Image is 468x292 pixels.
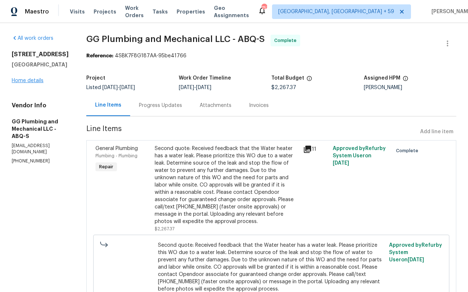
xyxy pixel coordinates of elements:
h5: Work Order Timeline [179,76,231,81]
span: [DATE] [120,85,135,90]
span: Properties [177,8,205,15]
div: Second quote: Received feedback that the Water heater has a water leak. Please prioritize this WO... [155,145,299,225]
span: - [179,85,211,90]
b: Reference: [86,53,113,58]
div: 4SBK7F8G187AA-95be41766 [86,52,456,59]
div: 11 [303,145,328,154]
div: Invoices [249,102,269,109]
span: [DATE] [196,85,211,90]
h5: Assigned HPM [364,76,400,81]
h5: Project [86,76,105,81]
span: Line Items [86,125,417,139]
span: Listed [86,85,135,90]
span: Plumbing - Plumbing [95,154,137,158]
span: Visits [70,8,85,15]
span: Complete [274,37,299,44]
span: $2,267.37 [155,227,174,231]
span: Tasks [152,9,168,14]
p: [EMAIL_ADDRESS][DOMAIN_NAME] [12,143,69,155]
span: Maestro [25,8,49,15]
span: Work Orders [125,4,144,19]
div: 751 [261,4,267,12]
span: Approved by Refurby System User on [333,146,386,166]
span: - [102,85,135,90]
span: [DATE] [102,85,118,90]
span: Geo Assignments [214,4,249,19]
span: $2,267.37 [271,85,296,90]
span: [GEOGRAPHIC_DATA], [GEOGRAPHIC_DATA] + 59 [278,8,394,15]
h5: GG Plumbing and Mechanical LLC - ABQ-S [12,118,69,140]
div: Attachments [200,102,231,109]
h4: Vendor Info [12,102,69,109]
p: [PHONE_NUMBER] [12,158,69,164]
h5: Total Budget [271,76,304,81]
span: Complete [396,147,421,154]
span: General Plumbing [95,146,138,151]
span: [DATE] [333,161,349,166]
span: [DATE] [408,257,424,262]
span: GG Plumbing and Mechanical LLC - ABQ-S [86,35,265,43]
a: All work orders [12,36,53,41]
a: Home details [12,78,44,83]
h2: [STREET_ADDRESS] [12,51,69,58]
span: The total cost of line items that have been proposed by Opendoor. This sum includes line items th... [306,76,312,85]
h5: [GEOGRAPHIC_DATA] [12,61,69,68]
div: Line Items [95,101,121,109]
span: Approved by Refurby System User on [389,243,442,262]
span: Repair [96,163,116,170]
span: The hpm assigned to this work order. [403,76,408,85]
span: [DATE] [179,85,194,90]
span: Projects [94,8,116,15]
div: Progress Updates [139,102,182,109]
div: [PERSON_NAME] [364,85,456,90]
